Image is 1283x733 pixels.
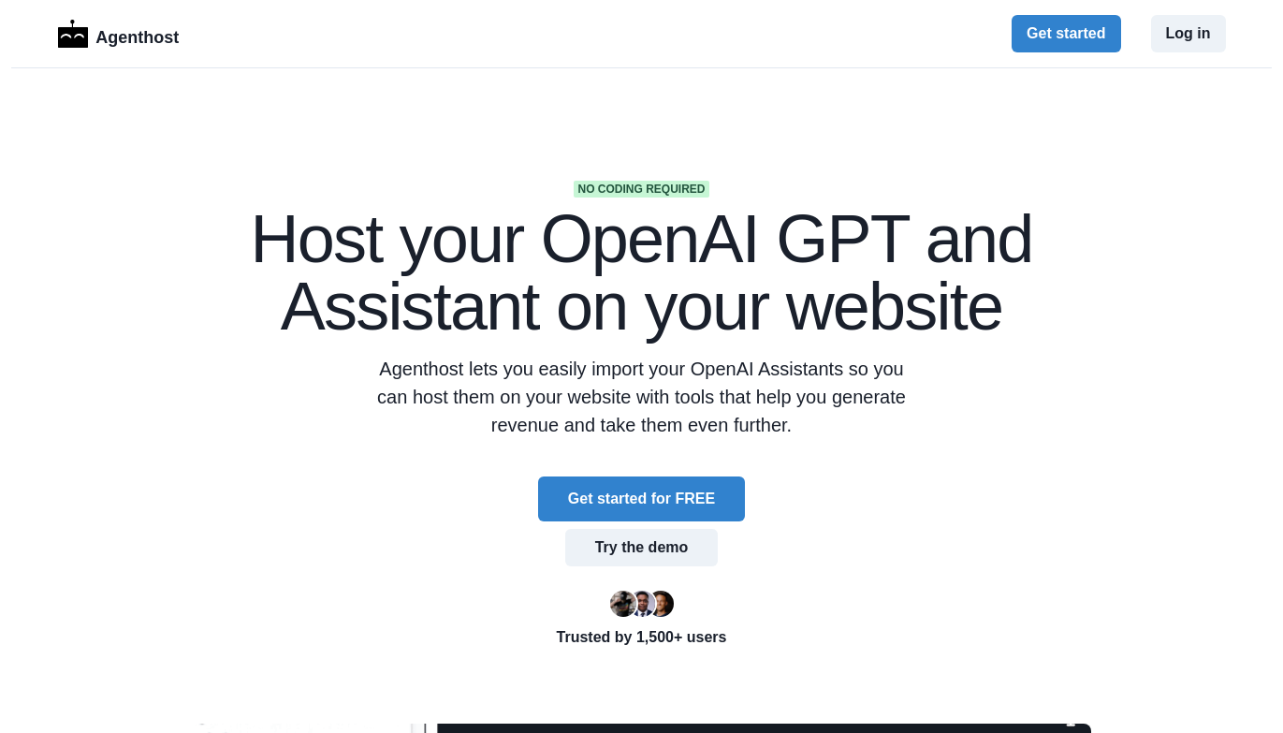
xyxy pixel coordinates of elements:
button: Try the demo [565,529,719,566]
img: Ryan Florence [610,591,636,617]
img: Kent Dodds [648,591,674,617]
button: Get started for FREE [538,476,745,521]
h1: Host your OpenAI GPT and Assistant on your website [193,205,1091,340]
a: LogoAgenthost [58,18,180,51]
p: Trusted by 1,500+ users [193,626,1091,649]
button: Get started [1012,15,1120,52]
img: Segun Adebayo [629,591,655,617]
button: Log in [1151,15,1226,52]
img: Logo [58,20,89,48]
p: Agenthost [95,18,179,51]
p: Agenthost lets you easily import your OpenAI Assistants so you can host them on your website with... [372,355,911,439]
span: No coding required [574,181,708,198]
